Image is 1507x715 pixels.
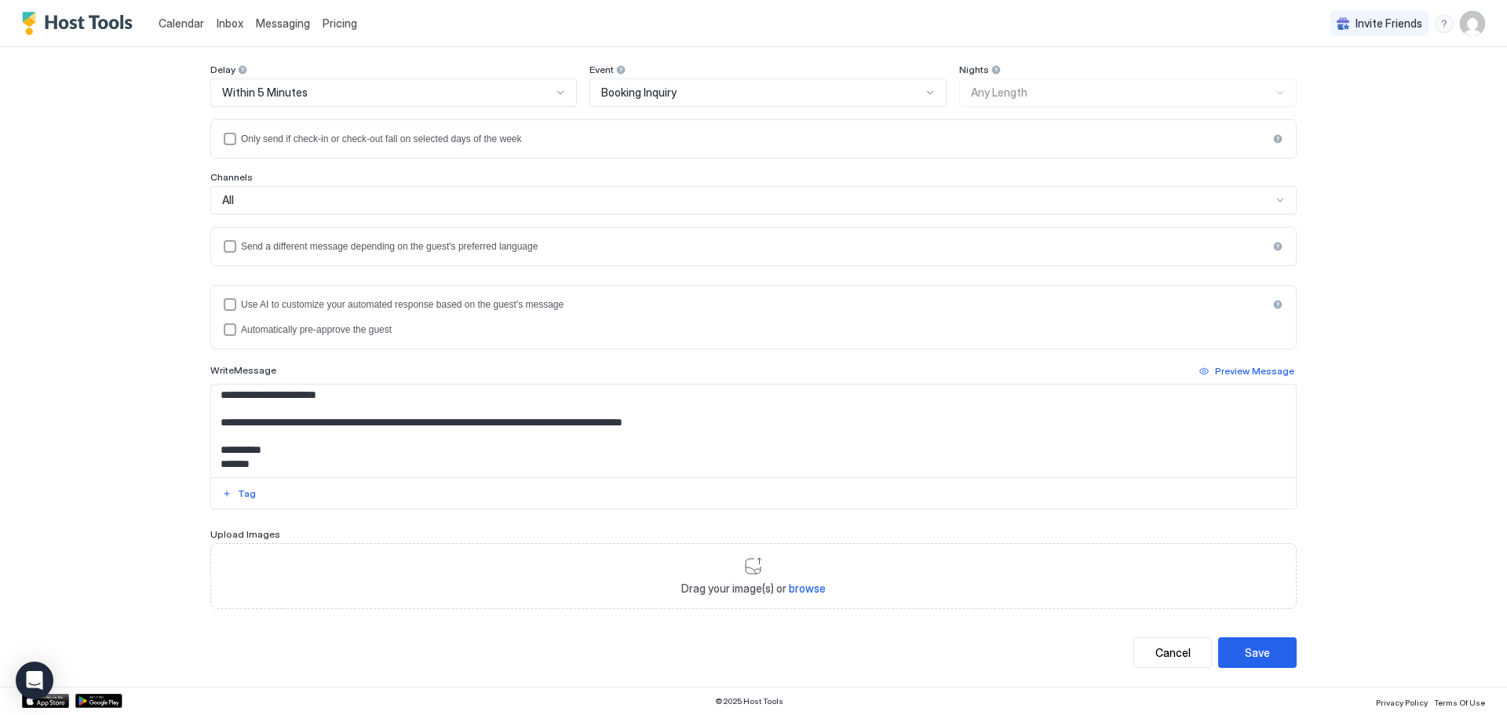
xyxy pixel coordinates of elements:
[241,299,1268,310] div: Use AI to customize your automated response based on the guest's message
[589,64,614,75] span: Event
[224,133,1283,145] div: isLimited
[241,133,1268,144] div: Only send if check-in or check-out fall on selected days of the week
[159,15,204,31] a: Calendar
[1435,14,1454,33] div: menu
[210,171,253,183] span: Channels
[1215,364,1294,378] div: Preview Message
[789,582,826,595] span: browse
[1155,644,1191,661] div: Cancel
[256,16,310,30] span: Messaging
[1376,698,1428,707] span: Privacy Policy
[1197,362,1297,381] button: Preview Message
[681,582,826,596] span: Drag your image(s) or
[224,240,1283,253] div: languagesEnabled
[16,662,53,699] div: Open Intercom Messenger
[1460,11,1485,36] div: User profile
[715,696,783,706] span: © 2025 Host Tools
[1133,637,1212,668] button: Cancel
[1376,693,1428,710] a: Privacy Policy
[159,16,204,30] span: Calendar
[220,484,258,503] button: Tag
[601,86,677,100] span: Booking Inquiry
[323,16,357,31] span: Pricing
[217,15,243,31] a: Inbox
[224,323,1283,336] div: preapprove
[210,64,235,75] span: Delay
[1434,693,1485,710] a: Terms Of Use
[75,694,122,708] a: Google Play Store
[1356,16,1422,31] span: Invite Friends
[210,364,276,376] span: Write Message
[241,241,1268,252] div: Send a different message depending on the guest's preferred language
[224,298,1283,311] div: useAI
[256,15,310,31] a: Messaging
[217,16,243,30] span: Inbox
[959,64,989,75] span: Nights
[210,528,280,540] span: Upload Images
[241,324,1283,335] div: Automatically pre-approve the guest
[1218,637,1297,668] button: Save
[22,694,69,708] a: App Store
[222,193,234,207] span: All
[222,86,308,100] span: Within 5 Minutes
[211,385,1296,477] textarea: Input Field
[238,487,256,501] div: Tag
[22,12,140,35] a: Host Tools Logo
[1434,698,1485,707] span: Terms Of Use
[1245,644,1270,661] div: Save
